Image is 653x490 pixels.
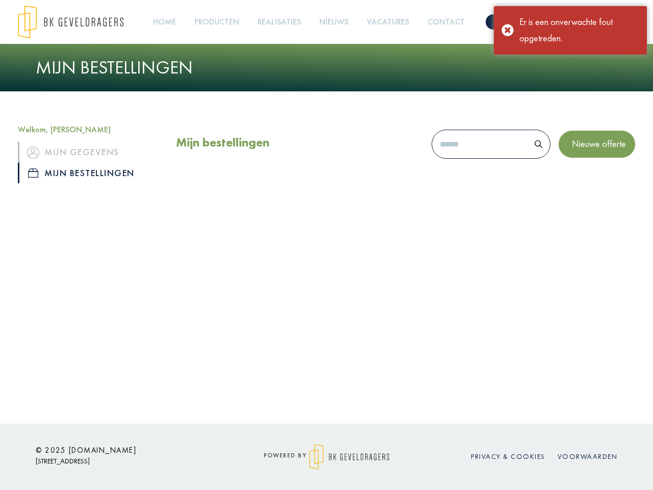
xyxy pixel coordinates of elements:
a: Offerte [486,14,535,30]
a: iconMijn gegevens [18,142,161,162]
span: Nieuwe offerte [568,138,626,150]
div: Er is een onverwachte fout opgetreden. [519,14,639,47]
h5: Welkom, [PERSON_NAME] [18,125,161,134]
h2: Mijn bestellingen [176,135,269,150]
img: logo [309,444,389,470]
a: Vacatures [363,11,413,34]
a: iconMijn bestellingen [18,163,161,183]
img: icon [28,168,38,178]
a: Realisaties [254,11,305,34]
div: powered by [235,444,418,470]
h6: © 2025 [DOMAIN_NAME] [36,446,219,455]
a: Contact [423,11,469,34]
a: Producten [190,11,243,34]
img: logo [18,5,123,39]
a: Voorwaarden [558,452,618,461]
img: search.svg [535,140,542,148]
button: Nieuwe offerte [559,131,635,157]
a: Privacy & cookies [471,452,545,461]
h1: Mijn bestellingen [36,57,617,79]
a: Home [149,11,180,34]
a: Nieuws [315,11,353,34]
p: [STREET_ADDRESS] [36,455,219,468]
img: icon [27,146,39,159]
